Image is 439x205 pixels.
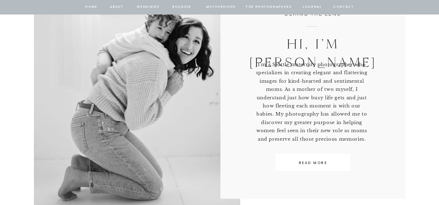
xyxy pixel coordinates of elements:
[278,10,348,18] h3: behind the lens
[332,4,355,10] a: contact
[255,60,369,143] p: I'm a Seattle maternity photographer who specializes in creating elegant and flattering images fo...
[281,160,345,166] a: READ MORE
[301,4,323,10] a: journal
[246,4,292,10] a: for photographers
[136,4,160,10] a: Weddings
[109,4,124,10] a: about
[85,4,98,10] a: home
[249,35,378,51] p: Hi, I’m [PERSON_NAME]
[172,4,192,10] a: BOUDOIR
[206,4,235,10] a: Motherhood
